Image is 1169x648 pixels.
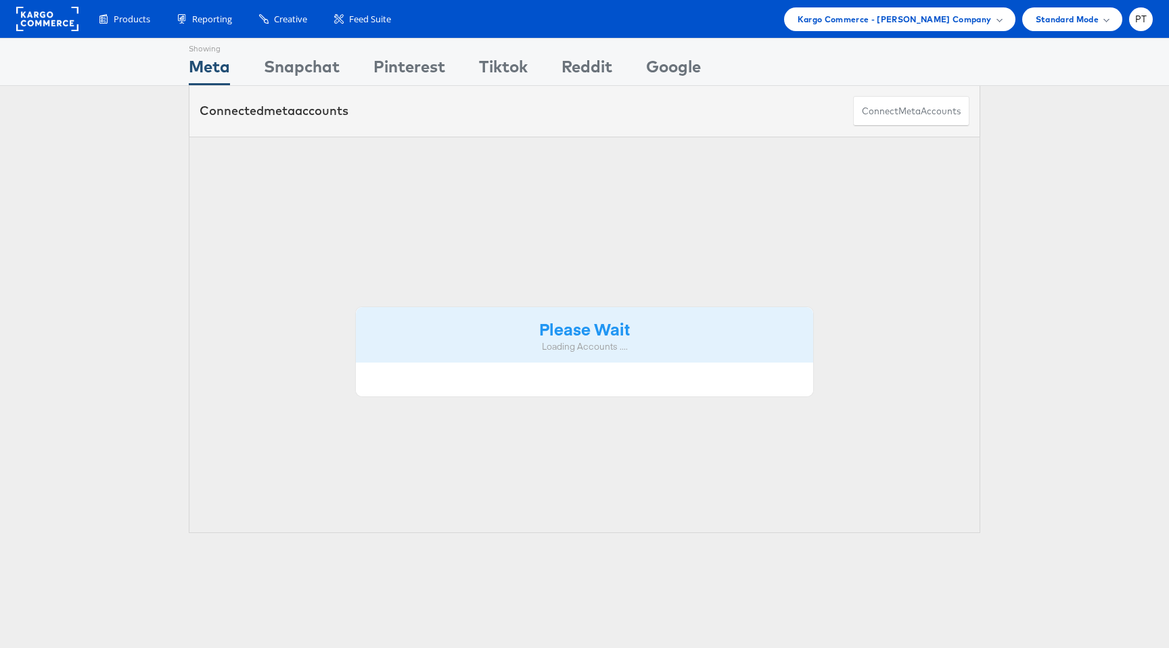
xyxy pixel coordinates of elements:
[539,317,630,340] strong: Please Wait
[200,102,348,120] div: Connected accounts
[1135,15,1147,24] span: PT
[646,55,701,85] div: Google
[274,13,307,26] span: Creative
[349,13,391,26] span: Feed Suite
[853,96,969,126] button: ConnectmetaAccounts
[798,12,992,26] span: Kargo Commerce - [PERSON_NAME] Company
[264,55,340,85] div: Snapchat
[898,105,921,118] span: meta
[114,13,150,26] span: Products
[479,55,528,85] div: Tiktok
[189,39,230,55] div: Showing
[1036,12,1099,26] span: Standard Mode
[192,13,232,26] span: Reporting
[366,340,803,353] div: Loading Accounts ....
[561,55,612,85] div: Reddit
[373,55,445,85] div: Pinterest
[189,55,230,85] div: Meta
[264,103,295,118] span: meta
